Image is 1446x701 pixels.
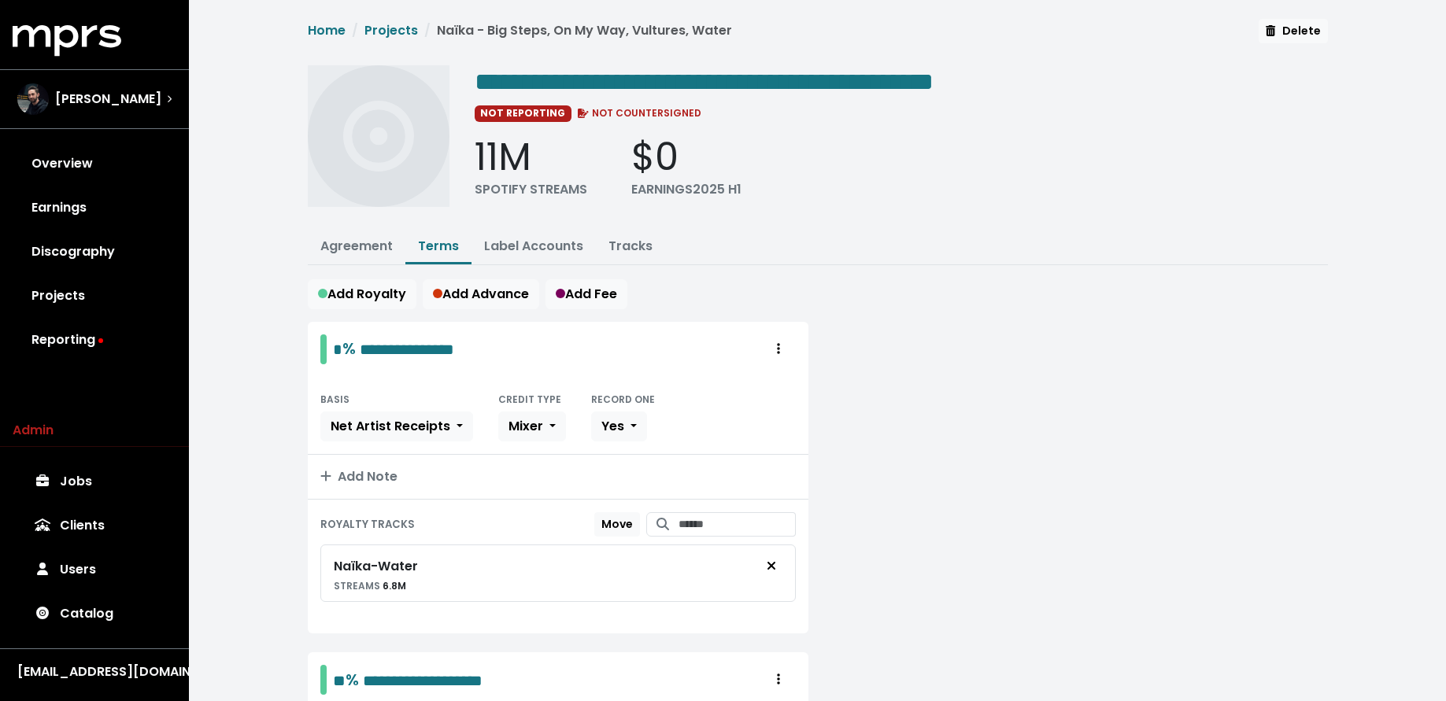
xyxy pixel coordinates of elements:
[475,180,587,199] div: SPOTIFY STREAMS
[608,237,653,255] a: Tracks
[13,592,176,636] a: Catalog
[556,285,617,303] span: Add Fee
[418,237,459,255] a: Terms
[13,186,176,230] a: Earnings
[334,579,406,592] small: 6.8M
[601,516,633,532] span: Move
[484,237,583,255] a: Label Accounts
[754,552,789,581] button: Remove royalty target
[331,417,450,435] span: Net Artist Receipts
[631,180,741,199] div: EARNINGS 2025 H1
[475,105,572,121] span: NOT REPORTING
[591,411,647,441] button: Yes
[13,318,176,362] a: Reporting
[591,393,655,406] small: RECORD ONE
[320,467,398,485] span: Add Note
[346,669,359,691] span: %
[1266,23,1320,39] span: Delete
[320,237,393,255] a: Agreement
[13,662,176,682] button: [EMAIL_ADDRESS][DOMAIN_NAME]
[308,21,346,39] a: Home
[13,459,176,504] a: Jobs
[13,274,176,318] a: Projects
[320,393,349,406] small: BASIS
[320,517,415,532] small: ROYALTY TRACKS
[13,230,176,274] a: Discography
[545,279,627,309] button: Add Fee
[423,279,539,309] button: Add Advance
[308,21,732,53] nav: breadcrumb
[475,135,587,180] div: 11M
[475,69,934,94] span: Edit value
[679,512,796,537] input: Search for tracks by title and link them to this royalty
[334,579,380,592] span: STREAMS
[418,21,732,40] li: Naïka - Big Steps, On My Way, Vultures, Water
[575,106,701,120] span: NOT COUNTERSIGNED
[631,135,741,180] div: $0
[13,31,121,49] a: mprs logo
[308,455,808,499] button: Add Note
[1259,19,1327,43] button: Delete
[761,665,796,695] button: Royalty administration options
[333,673,346,688] span: Edit value
[333,341,342,357] span: Edit value
[17,662,172,681] div: [EMAIL_ADDRESS][DOMAIN_NAME]
[498,411,566,441] button: Mixer
[13,142,176,186] a: Overview
[761,334,796,364] button: Royalty administration options
[55,90,161,109] span: [PERSON_NAME]
[363,673,483,688] span: Edit value
[601,417,624,435] span: Yes
[360,341,454,357] span: Edit value
[13,504,176,548] a: Clients
[498,393,561,406] small: CREDIT TYPE
[364,21,418,39] a: Projects
[433,285,529,303] span: Add Advance
[318,285,406,303] span: Add Royalty
[334,557,418,576] div: Naïka - Water
[320,411,473,441] button: Net Artist Receipts
[17,83,49,115] img: The selected account / producer
[594,512,640,537] button: Move
[13,548,176,592] a: Users
[308,65,449,207] img: Album cover for this project
[308,279,416,309] button: Add Royalty
[509,417,543,435] span: Mixer
[342,338,356,360] span: %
